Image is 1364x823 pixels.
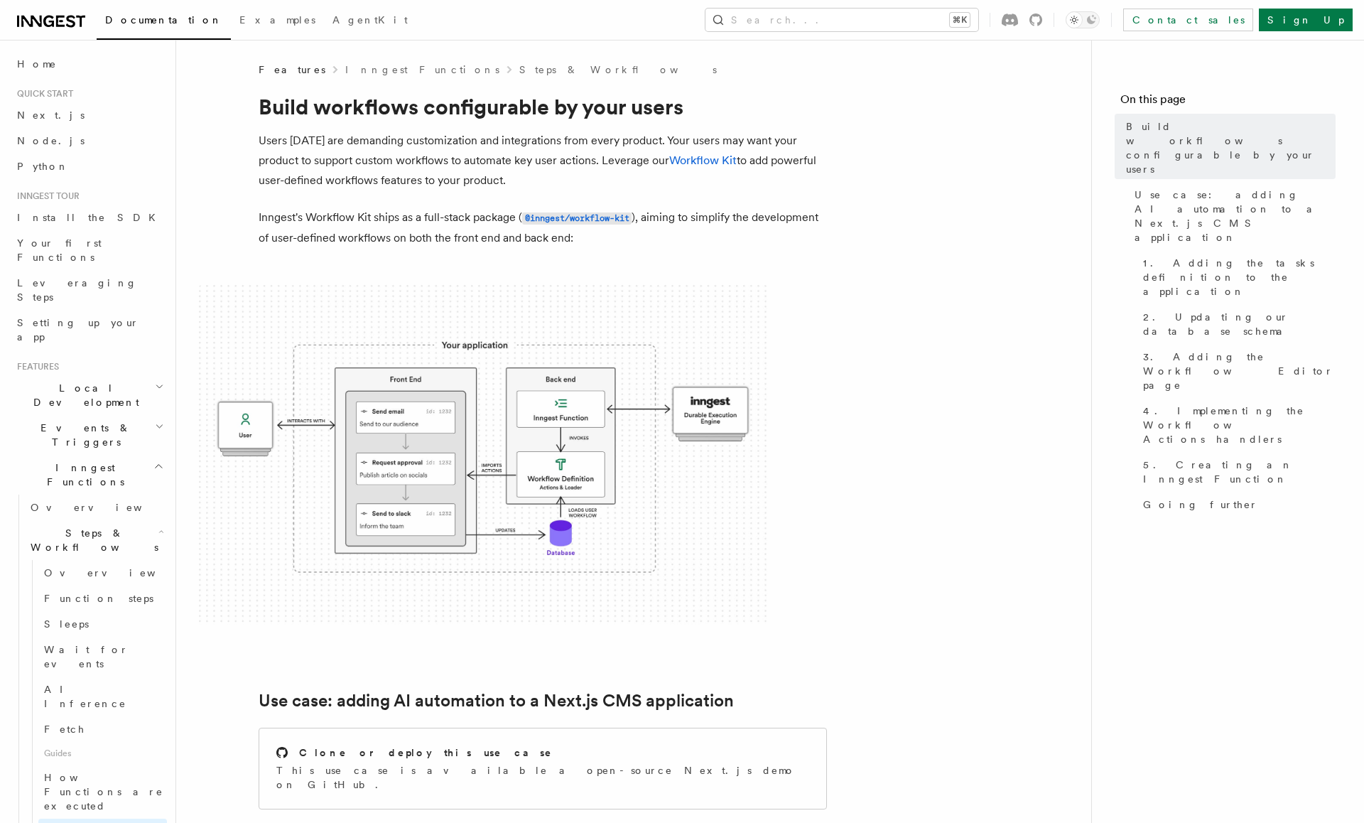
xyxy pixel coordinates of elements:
a: Workflow Kit [669,154,737,167]
span: 2. Updating our database schema [1143,310,1336,338]
button: Local Development [11,375,167,415]
button: Steps & Workflows [25,520,167,560]
span: 3. Adding the Workflow Editor page [1143,350,1336,392]
a: Fetch [38,716,167,742]
span: Local Development [11,381,155,409]
span: Events & Triggers [11,421,155,449]
h2: Clone or deploy this use case [299,746,553,760]
span: Examples [239,14,315,26]
span: Steps & Workflows [25,526,158,554]
span: Fetch [44,724,85,735]
button: Events & Triggers [11,415,167,455]
a: Your first Functions [11,230,167,270]
span: Quick start [11,88,73,99]
p: This use case is available a open-source Next.js demo on GitHub. [276,763,809,792]
span: AI Inference [44,684,126,709]
span: Documentation [105,14,222,26]
a: Inngest Functions [345,63,499,77]
a: Going further [1137,492,1336,517]
span: How Functions are executed [44,772,163,812]
a: 4. Implementing the Workflow Actions handlers [1137,398,1336,452]
span: Build workflows configurable by your users [1126,119,1336,176]
span: Home [17,57,57,71]
button: Search...⌘K [705,9,978,31]
span: 1. Adding the tasks definition to the application [1143,256,1336,298]
span: Next.js [17,109,85,121]
span: Your first Functions [17,237,102,263]
a: Function steps [38,586,167,611]
span: 5. Creating an Inngest Function [1143,458,1336,486]
a: Contact sales [1123,9,1253,31]
span: Sleeps [44,618,89,630]
a: Node.js [11,128,167,154]
a: 3. Adding the Workflow Editor page [1137,344,1336,398]
span: Node.js [17,135,85,146]
a: Clone or deploy this use caseThis use case is available a open-source Next.js demo on GitHub. [259,728,827,809]
a: @inngest/workflow-kit [522,210,632,224]
a: Overview [25,495,167,520]
span: Leveraging Steps [17,277,137,303]
a: 5. Creating an Inngest Function [1137,452,1336,492]
h1: Build workflows configurable by your users [259,94,827,119]
button: Toggle dark mode [1066,11,1100,28]
span: 4. Implementing the Workflow Actions handlers [1143,404,1336,446]
a: 1. Adding the tasks definition to the application [1137,250,1336,304]
a: Examples [231,4,324,38]
span: Guides [38,742,167,765]
h4: On this page [1120,91,1336,114]
a: Steps & Workflows [519,63,717,77]
span: AgentKit [332,14,408,26]
span: Overview [44,567,190,579]
a: Home [11,51,167,77]
a: Documentation [97,4,231,40]
a: AI Inference [38,677,167,716]
img: The Workflow Kit provides a Workflow Engine to compose workflow actions on the back end and a set... [199,285,767,625]
a: AgentKit [324,4,416,38]
kbd: ⌘K [950,13,970,27]
a: Wait for events [38,637,167,677]
a: Sleeps [38,611,167,637]
span: Features [259,63,325,77]
button: Inngest Functions [11,455,167,495]
a: Build workflows configurable by your users [1120,114,1336,182]
span: Python [17,161,69,172]
a: Overview [38,560,167,586]
span: Inngest Functions [11,461,153,489]
a: Install the SDK [11,205,167,230]
p: Users [DATE] are demanding customization and integrations from every product. Your users may want... [259,131,827,190]
a: Sign Up [1259,9,1353,31]
a: Python [11,154,167,179]
span: Inngest tour [11,190,80,202]
a: How Functions are executed [38,765,167,819]
a: Use case: adding AI automation to a Next.js CMS application [1129,182,1336,250]
span: Setting up your app [17,317,139,343]
span: Wait for events [44,644,129,669]
a: Use case: adding AI automation to a Next.js CMS application [259,691,734,711]
span: Features [11,361,59,372]
a: 2. Updating our database schema [1137,304,1336,344]
p: Inngest's Workflow Kit ships as a full-stack package ( ), aiming to simplify the development of u... [259,208,827,248]
span: Install the SDK [17,212,164,223]
span: Going further [1143,497,1258,512]
span: Overview [31,502,177,513]
a: Leveraging Steps [11,270,167,310]
a: Setting up your app [11,310,167,350]
span: Use case: adding AI automation to a Next.js CMS application [1135,188,1336,244]
span: Function steps [44,593,153,604]
a: Next.js [11,102,167,128]
code: @inngest/workflow-kit [522,213,632,225]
